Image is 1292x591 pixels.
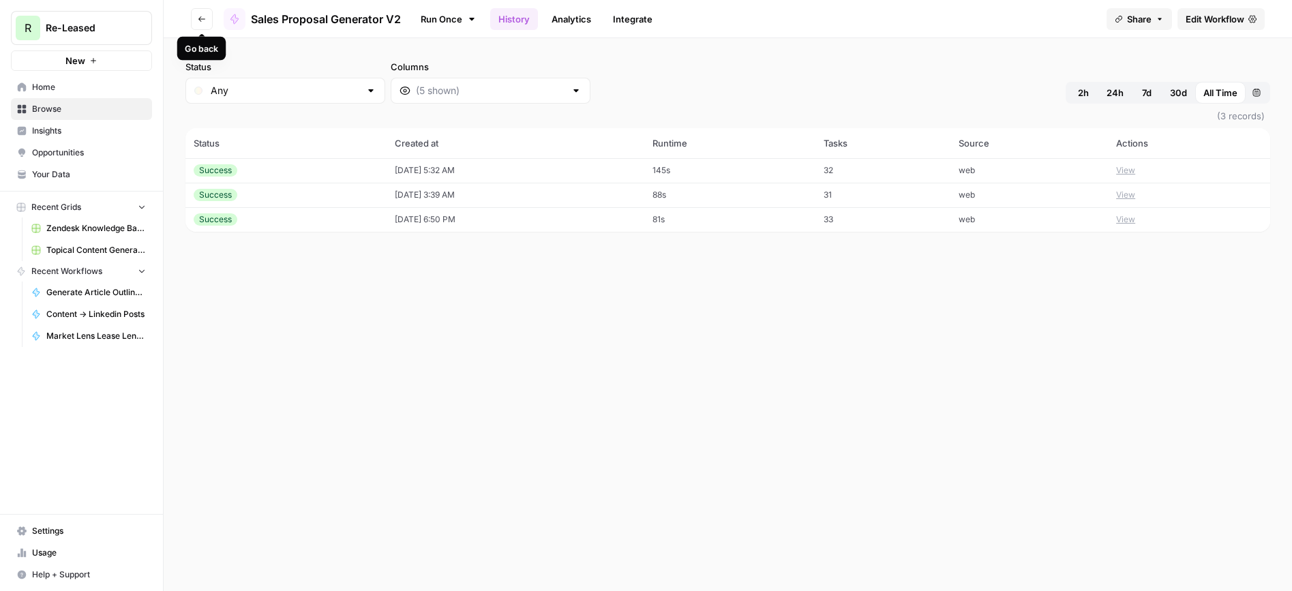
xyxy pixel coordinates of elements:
td: [DATE] 6:50 PM [387,207,644,232]
span: Recent Workflows [31,265,102,277]
span: 24h [1107,86,1124,100]
a: Market Lens Lease Lengths Workflow [25,325,152,347]
td: 81s [644,207,815,232]
td: [DATE] 5:32 AM [387,158,644,183]
button: View [1116,164,1135,177]
button: 7d [1132,82,1162,104]
th: Status [185,128,387,158]
td: 31 [815,183,950,207]
span: Recent Grids [31,201,81,213]
div: Go back [185,42,218,55]
td: 88s [644,183,815,207]
td: 32 [815,158,950,183]
span: Insights [32,125,146,137]
button: View [1116,213,1135,226]
span: 30d [1170,86,1187,100]
a: Zendesk Knowledge Base Update [25,217,152,239]
th: Tasks [815,128,950,158]
span: Topical Content Generation Grid [46,244,146,256]
span: Opportunities [32,147,146,159]
a: Run Once [412,7,485,31]
a: Edit Workflow [1177,8,1265,30]
th: Actions [1108,128,1270,158]
span: Re-Leased [46,21,128,35]
span: Market Lens Lease Lengths Workflow [46,330,146,342]
label: Status [185,60,385,74]
button: New [11,50,152,71]
button: Workspace: Re-Leased [11,11,152,45]
button: 24h [1098,82,1132,104]
a: Your Data [11,164,152,185]
span: 7d [1142,86,1152,100]
td: 33 [815,207,950,232]
td: web [950,207,1108,232]
span: Help + Support [32,569,146,581]
span: Sales Proposal Generator V2 [251,11,401,27]
a: Topical Content Generation Grid [25,239,152,261]
th: Source [950,128,1108,158]
a: Opportunities [11,142,152,164]
div: Success [194,164,237,177]
td: 145s [644,158,815,183]
a: Browse [11,98,152,120]
button: Recent Workflows [11,261,152,282]
div: Success [194,189,237,201]
button: 30d [1162,82,1195,104]
span: Usage [32,547,146,559]
td: web [950,183,1108,207]
button: View [1116,189,1135,201]
a: Sales Proposal Generator V2 [224,8,401,30]
a: Usage [11,542,152,564]
a: Home [11,76,152,98]
a: Content -> Linkedin Posts [25,303,152,325]
td: web [950,158,1108,183]
div: Success [194,213,237,226]
span: Home [32,81,146,93]
input: Any [211,84,360,97]
span: Browse [32,103,146,115]
a: Insights [11,120,152,142]
th: Created at [387,128,644,158]
button: 2h [1068,82,1098,104]
span: All Time [1203,86,1237,100]
span: Generate Article Outline + Deep Research [46,286,146,299]
span: Share [1127,12,1152,26]
a: Generate Article Outline + Deep Research [25,282,152,303]
button: Share [1107,8,1172,30]
td: [DATE] 3:39 AM [387,183,644,207]
button: Help + Support [11,564,152,586]
span: (3 records) [185,104,1270,128]
a: History [490,8,538,30]
a: Integrate [605,8,661,30]
span: Edit Workflow [1186,12,1244,26]
a: Settings [11,520,152,542]
span: Zendesk Knowledge Base Update [46,222,146,234]
span: Your Data [32,168,146,181]
a: Analytics [543,8,599,30]
span: R [25,20,31,36]
input: (5 shown) [416,84,565,97]
span: Content -> Linkedin Posts [46,308,146,320]
button: Recent Grids [11,197,152,217]
span: New [65,54,85,67]
label: Columns [391,60,590,74]
span: 2h [1078,86,1089,100]
span: Settings [32,525,146,537]
th: Runtime [644,128,815,158]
